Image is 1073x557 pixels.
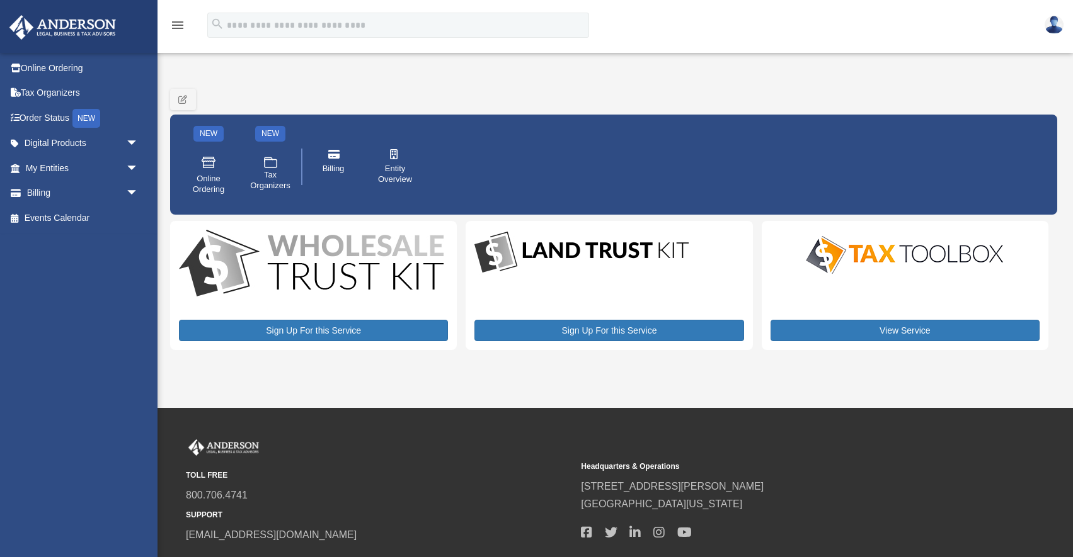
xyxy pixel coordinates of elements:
span: Tax Organizers [250,170,290,191]
a: Digital Productsarrow_drop_down [9,131,151,156]
a: 800.706.4741 [186,490,248,500]
div: NEW [193,126,224,142]
span: Billing [323,164,345,174]
span: arrow_drop_down [126,155,151,181]
small: SUPPORT [186,509,572,522]
i: menu [170,18,185,33]
small: Headquarters & Operations [581,460,967,473]
a: Entity Overview [369,140,422,193]
a: Order StatusNEW [9,105,158,131]
a: [GEOGRAPHIC_DATA][US_STATE] [581,498,742,509]
a: Tax Organizers [244,146,297,204]
span: arrow_drop_down [126,131,151,157]
img: LandTrust_lgo-1.jpg [474,230,689,276]
div: NEW [72,109,100,128]
a: Tax Organizers [9,81,158,106]
a: Online Ordering [9,55,158,81]
img: User Pic [1045,16,1064,34]
a: Billingarrow_drop_down [9,181,158,206]
div: NEW [255,126,285,142]
a: Events Calendar [9,205,158,230]
img: Anderson Advisors Platinum Portal [6,15,120,40]
a: [EMAIL_ADDRESS][DOMAIN_NAME] [186,529,357,540]
a: View Service [771,320,1040,341]
img: Anderson Advisors Platinum Portal [186,439,261,456]
a: Sign Up For this Service [474,320,743,341]
a: [STREET_ADDRESS][PERSON_NAME] [581,481,764,492]
a: menu [170,22,185,33]
span: Entity Overview [377,164,413,185]
a: Billing [307,140,360,193]
small: TOLL FREE [186,469,572,482]
a: Online Ordering [182,146,235,204]
img: WS-Trust-Kit-lgo-1.jpg [179,230,444,300]
i: search [210,17,224,31]
span: Online Ordering [191,174,226,195]
a: Sign Up For this Service [179,320,448,341]
span: arrow_drop_down [126,181,151,206]
a: My Entitiesarrow_drop_down [9,155,158,181]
